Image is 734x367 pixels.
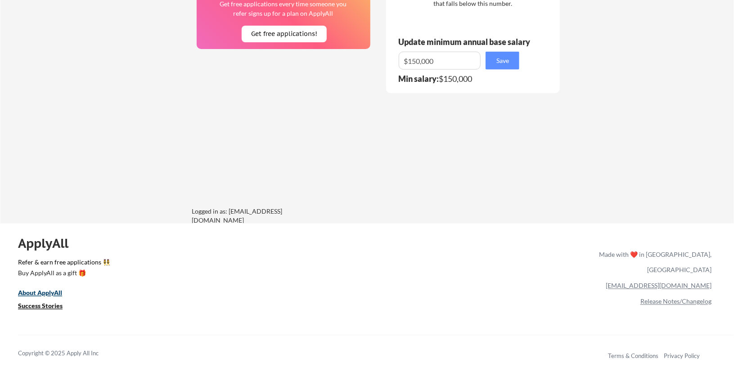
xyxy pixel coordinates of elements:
[18,270,108,277] div: Buy ApplyAll as a gift 🎁
[18,236,79,251] div: ApplyAll
[192,207,327,224] div: Logged in as: [EMAIL_ADDRESS][DOMAIN_NAME]
[18,259,411,269] a: Refer & earn free applications 👯‍♀️
[18,289,62,297] u: About ApplyAll
[606,282,711,290] a: [EMAIL_ADDRESS][DOMAIN_NAME]
[608,353,658,360] a: Terms & Conditions
[399,52,481,70] input: E.g. $100,000
[664,353,700,360] a: Privacy Policy
[640,298,711,305] a: Release Notes/Changelog
[398,38,533,46] div: Update minimum annual base salary
[18,302,63,310] u: Success Stories
[486,52,519,70] button: Save
[18,288,75,300] a: About ApplyAll
[242,26,327,42] button: Get free applications!
[398,75,525,83] div: $150,000
[18,269,108,280] a: Buy ApplyAll as a gift 🎁
[18,301,75,313] a: Success Stories
[18,349,122,358] div: Copyright © 2025 Apply All Inc
[398,74,439,84] strong: Min salary:
[595,246,711,278] div: Made with ❤️ in [GEOGRAPHIC_DATA], [GEOGRAPHIC_DATA]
